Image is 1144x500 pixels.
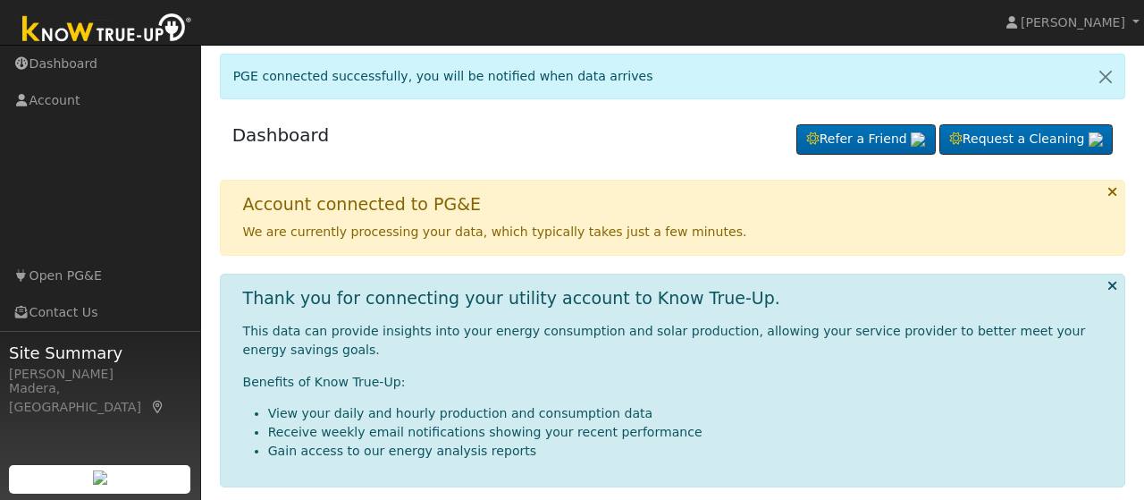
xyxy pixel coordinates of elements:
a: Refer a Friend [796,124,936,155]
div: [PERSON_NAME] [9,365,191,384]
li: Gain access to our energy analysis reports [268,442,1111,461]
span: [PERSON_NAME] [1021,15,1125,30]
span: This data can provide insights into your energy consumption and solar production, allowing your s... [243,324,1086,357]
a: Dashboard [232,124,330,146]
a: Close [1087,55,1124,98]
h1: Thank you for connecting your utility account to Know True-Up. [243,288,780,309]
img: retrieve [93,470,107,485]
img: retrieve [911,132,925,147]
span: We are currently processing your data, which typically takes just a few minutes. [243,225,747,239]
span: Site Summary [9,341,191,365]
li: View your daily and hourly production and consumption data [268,404,1111,423]
a: Map [150,400,166,414]
a: Request a Cleaning [939,124,1113,155]
li: Receive weekly email notifications showing your recent performance [268,423,1111,442]
div: PGE connected successfully, you will be notified when data arrives [220,54,1126,99]
img: Know True-Up [13,10,201,50]
div: Madera, [GEOGRAPHIC_DATA] [9,379,191,417]
p: Benefits of Know True-Up: [243,373,1111,392]
h1: Account connected to PG&E [243,194,481,215]
img: retrieve [1089,132,1103,147]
